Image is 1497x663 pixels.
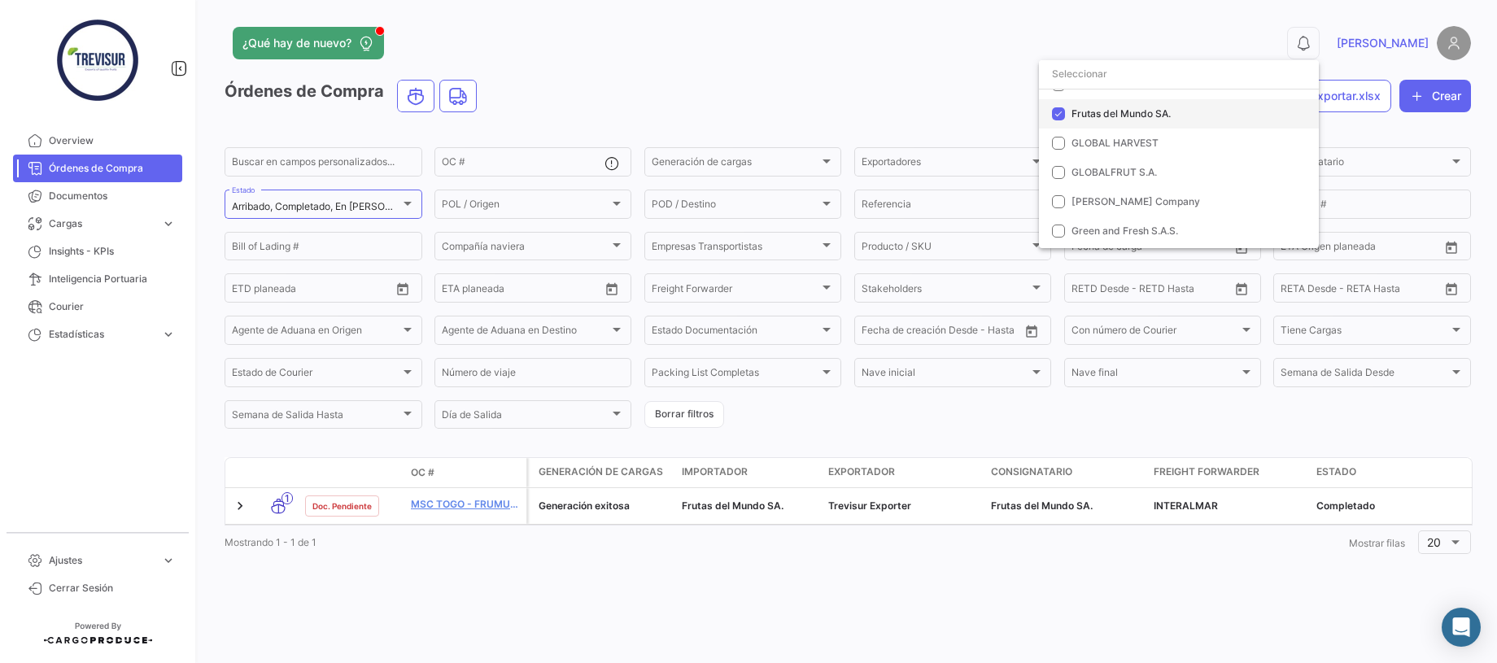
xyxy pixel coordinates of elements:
[1442,608,1481,647] div: Abrir Intercom Messenger
[1071,107,1171,120] span: Frutas del Mundo SA.
[1071,195,1200,207] span: [PERSON_NAME] Company
[1071,137,1159,149] span: GLOBAL HARVEST
[1071,225,1178,237] span: Green and Fresh S.A.S.
[1071,166,1157,178] span: GLOBALFRUT S.A.
[1039,59,1319,89] input: dropdown search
